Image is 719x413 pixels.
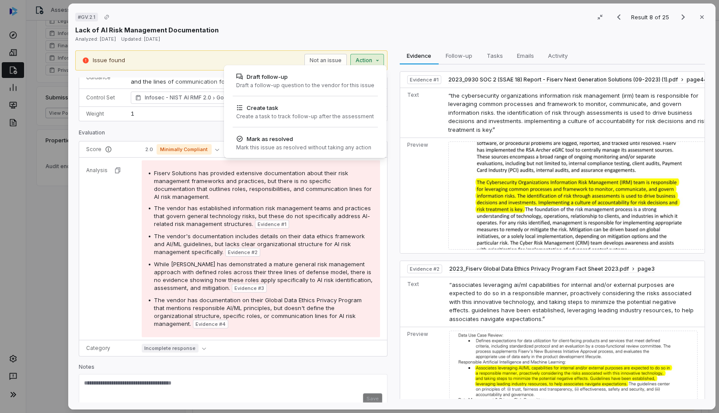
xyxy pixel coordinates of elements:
[236,134,371,143] div: Mark as resolved
[236,113,374,120] div: Create a task to track follow-up after the assessment
[236,82,374,89] div: Draft a follow-up question to the vendor for this issue
[236,144,371,151] div: Mark this issue as resolved without taking any action
[236,72,374,81] div: Draft follow-up
[236,103,374,112] div: Create task
[224,65,387,158] div: Action
[449,141,708,250] img: 5ffe079d3e1445cfafe60b93db843931_original.jpg_w1200.jpg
